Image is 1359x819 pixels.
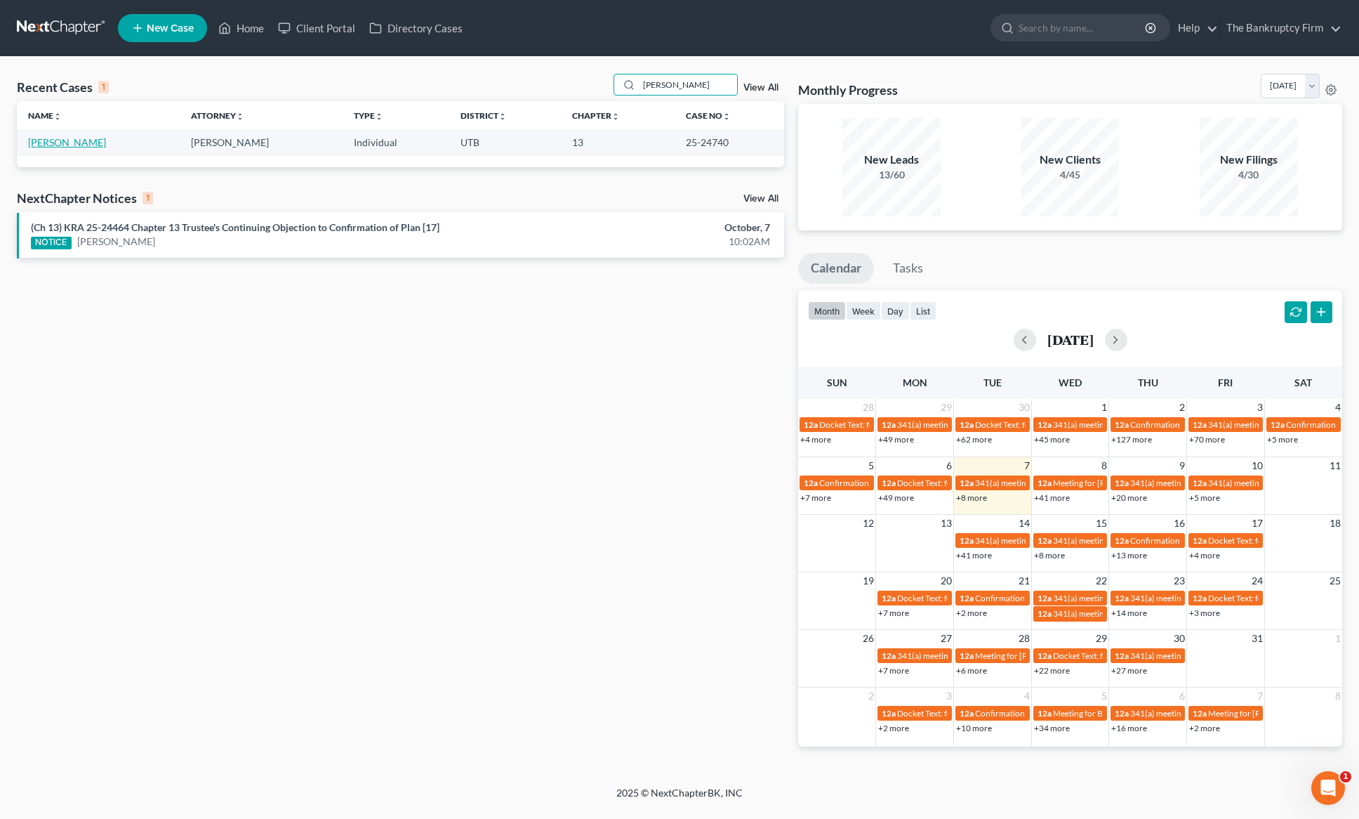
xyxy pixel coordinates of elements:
[1138,376,1158,388] span: Thu
[1038,650,1052,661] span: 12a
[375,112,383,121] i: unfold_more
[956,723,992,733] a: +10 more
[147,23,194,34] span: New Case
[1130,419,1290,430] span: Confirmation hearing for [PERSON_NAME]
[1172,630,1186,647] span: 30
[675,129,784,155] td: 25-24740
[142,192,153,204] div: 1
[1115,708,1129,719] span: 12a
[639,74,737,95] input: Search by name...
[1100,457,1108,474] span: 8
[1038,478,1052,488] span: 12a
[1208,593,1334,603] span: Docket Text: for [PERSON_NAME]
[449,129,561,155] td: UTB
[956,550,992,561] a: +41 more
[1053,593,1188,603] span: 341(a) meeting for [PERSON_NAME]
[572,110,620,121] a: Chapterunfold_more
[1193,478,1207,488] span: 12a
[1053,708,1273,719] span: Meeting for Brooklyn [PERSON_NAME] & [PERSON_NAME]
[1267,434,1298,445] a: +5 more
[1200,168,1298,182] div: 4/30
[1193,535,1207,546] span: 12a
[878,608,909,618] a: +7 more
[1130,708,1266,719] span: 341(a) meeting for [PERSON_NAME]
[1189,550,1220,561] a: +4 more
[960,535,974,546] span: 12a
[561,129,675,155] td: 13
[362,15,470,41] a: Directory Cases
[53,112,62,121] i: unfold_more
[1094,515,1108,532] span: 15
[819,478,980,488] span: Confirmation Hearing for [PERSON_NAME]
[800,492,831,503] a: +7 more
[1053,478,1163,488] span: Meeting for [PERSON_NAME]
[975,708,1209,719] span: Confirmation hearing for [PERSON_NAME] & [PERSON_NAME]
[1017,630,1031,647] span: 28
[867,457,875,474] span: 5
[743,194,778,204] a: View All
[1111,492,1147,503] a: +20 more
[861,399,875,416] span: 28
[460,110,507,121] a: Districtunfold_more
[960,708,974,719] span: 12a
[1219,15,1341,41] a: The Bankruptcy Firm
[945,688,953,705] span: 3
[1328,572,1342,589] span: 25
[960,593,974,603] span: 12a
[1053,419,1188,430] span: 341(a) meeting for [PERSON_NAME]
[1334,399,1342,416] span: 4
[1311,771,1345,805] iframe: Intercom live chat
[881,301,910,320] button: day
[1340,771,1351,782] span: 1
[1059,376,1082,388] span: Wed
[1094,630,1108,647] span: 29
[1271,419,1285,430] span: 12a
[1034,492,1070,503] a: +41 more
[1208,708,1318,719] span: Meeting for [PERSON_NAME]
[1038,535,1052,546] span: 12a
[939,630,953,647] span: 27
[882,419,896,430] span: 12a
[1193,419,1207,430] span: 12a
[1111,665,1147,676] a: +27 more
[1111,723,1147,733] a: +16 more
[1178,688,1186,705] span: 6
[498,112,507,121] i: unfold_more
[1171,15,1218,41] a: Help
[945,457,953,474] span: 6
[98,81,109,93] div: 1
[1250,630,1264,647] span: 31
[1218,376,1233,388] span: Fri
[1053,650,1253,661] span: Docket Text: for [PERSON_NAME] & [PERSON_NAME]
[983,376,1002,388] span: Tue
[1038,593,1052,603] span: 12a
[842,152,941,168] div: New Leads
[279,786,1080,811] div: 2025 © NextChapterBK, INC
[903,376,927,388] span: Mon
[1019,15,1147,41] input: Search by name...
[804,419,818,430] span: 12a
[882,593,896,603] span: 12a
[1034,665,1070,676] a: +22 more
[1328,457,1342,474] span: 11
[533,235,770,249] div: 10:02AM
[1189,608,1220,618] a: +3 more
[1189,723,1220,733] a: +2 more
[975,478,1197,488] span: 341(a) meeting for Spenser Love Sr. & [PERSON_NAME] Love
[956,608,987,618] a: +2 more
[1115,419,1129,430] span: 12a
[533,221,770,235] div: October, 7
[1111,434,1152,445] a: +127 more
[1172,515,1186,532] span: 16
[1034,434,1070,445] a: +45 more
[180,129,343,155] td: [PERSON_NAME]
[1256,399,1264,416] span: 3
[956,492,987,503] a: +8 more
[842,168,941,182] div: 13/60
[910,301,936,320] button: list
[1115,593,1129,603] span: 12a
[1208,478,1344,488] span: 341(a) meeting for [PERSON_NAME]
[939,515,953,532] span: 13
[1034,550,1065,561] a: +8 more
[1250,457,1264,474] span: 10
